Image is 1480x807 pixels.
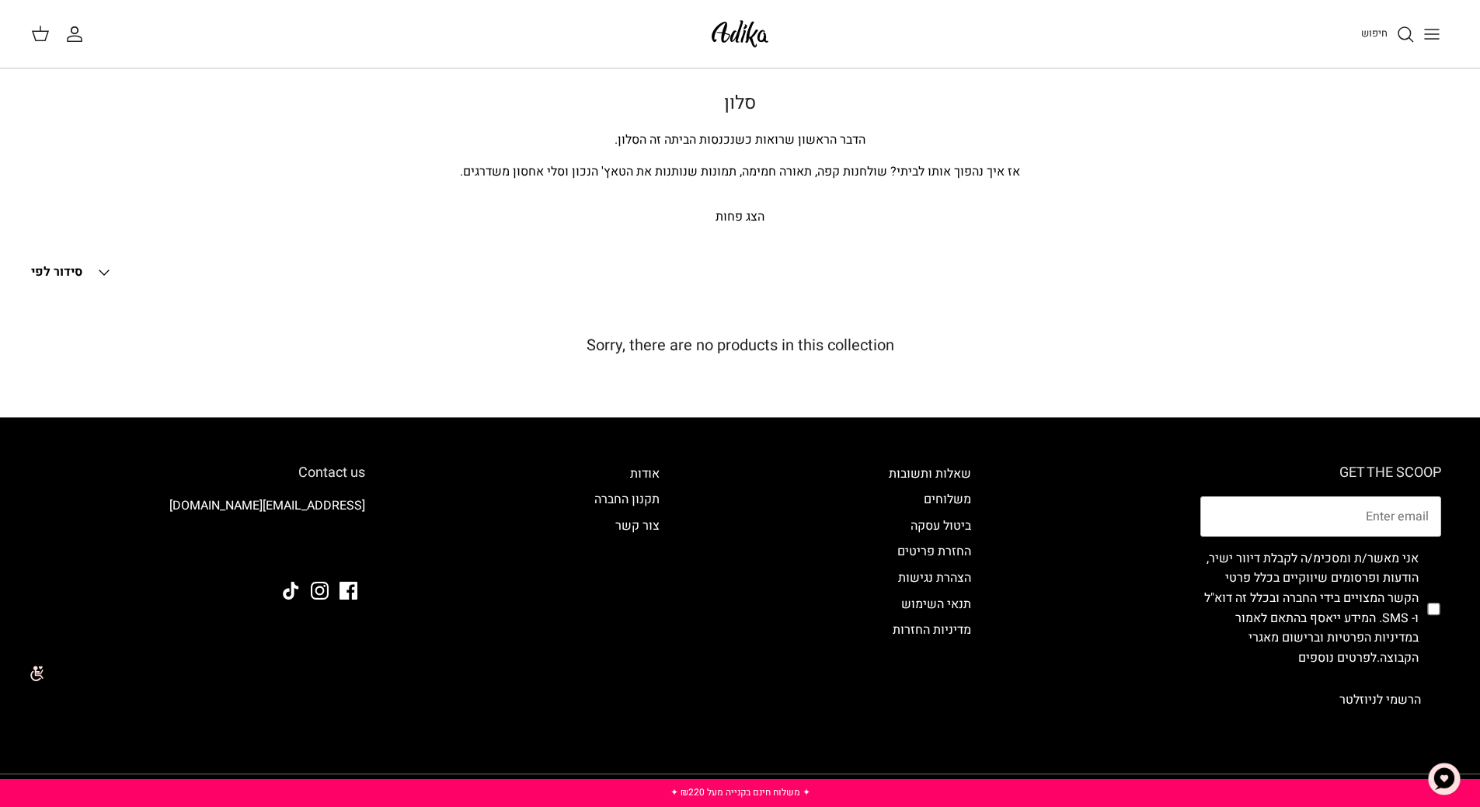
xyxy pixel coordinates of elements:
[197,207,1284,228] p: הצג פחות
[31,263,82,281] span: סידור לפי
[460,162,1020,181] span: אז איך נהפוך אותו לביתי? שולחנות קפה, תאורה חמימה, תמונות שנותנות את הטאץ' הנכון וסלי אחסון משדרגים.
[889,464,971,483] a: שאלות ותשובות
[630,464,660,483] a: אודות
[898,569,971,587] a: הצהרת נגישות
[1200,549,1419,669] label: אני מאשר/ת ומסכימ/ה לקבלת דיוור ישיר, הודעות ופרסומים שיווקיים בכלל פרטי הקשר המצויים בידי החברה ...
[897,542,971,561] a: החזרת פריטים
[893,621,971,639] a: מדיניות החזרות
[311,582,329,600] a: Instagram
[31,336,1449,355] h5: Sorry, there are no products in this collection
[1200,496,1441,537] input: Email
[670,785,810,799] a: ✦ משלוח חינם בקנייה מעל ₪220 ✦
[1421,756,1468,802] button: צ'אט
[322,540,365,560] img: Adika IL
[1361,26,1388,40] span: חיפוש
[911,517,971,535] a: ביטול עסקה
[1319,680,1441,719] button: הרשמי לניוזלטר
[594,490,660,509] a: תקנון החברה
[579,464,675,720] div: Secondary navigation
[707,16,773,52] img: Adika IL
[615,130,865,149] span: הדבר הראשון שרואות כשנכנסות הביתה זה הסלון.
[1298,649,1377,667] a: לפרטים נוספים
[924,490,971,509] a: משלוחים
[615,517,660,535] a: צור קשר
[901,595,971,614] a: תנאי השימוש
[31,256,113,290] button: סידור לפי
[12,652,54,694] img: accessibility_icon02.svg
[340,582,357,600] a: Facebook
[1415,17,1449,51] button: Toggle menu
[1361,25,1415,43] a: חיפוש
[282,582,300,600] a: Tiktok
[873,464,987,720] div: Secondary navigation
[65,25,90,43] a: החשבון שלי
[169,496,365,515] a: [EMAIL_ADDRESS][DOMAIN_NAME]
[39,464,365,482] h6: Contact us
[1200,464,1441,482] h6: GET THE SCOOP
[197,92,1284,115] h1: סלון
